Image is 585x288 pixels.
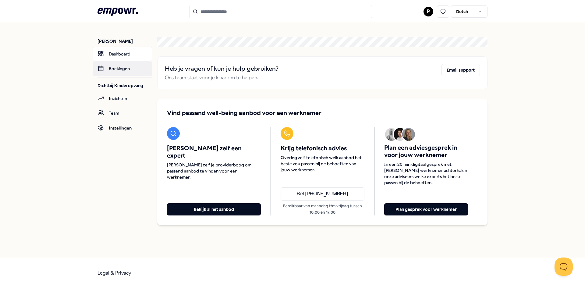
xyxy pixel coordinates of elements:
span: In een 20 min digitaal gesprek met [PERSON_NAME] werknemer achterhalen onze adviseurs welke exper... [384,161,468,186]
iframe: Help Scout Beacon - Open [555,258,573,276]
a: Instellingen [93,121,152,135]
span: Krijg telefonisch advies [281,145,364,152]
p: Ons team staat voor je klaar om te helpen. [165,74,278,82]
button: Plan gesprek voor werknemer [384,203,468,215]
a: Email support [441,64,480,82]
img: Avatar [385,128,398,141]
a: Bel [PHONE_NUMBER] [281,187,364,201]
button: Email support [441,64,480,76]
button: P [424,7,433,16]
span: [PERSON_NAME] zelf je providerboog om passend aanbod te vinden voor een werknemer. [167,162,261,180]
span: Vind passend well-being aanbod voor een werknemer [167,109,321,117]
a: Boekingen [93,61,152,76]
h2: Heb je vragen of kun je hulp gebruiken? [165,64,278,74]
a: Inzichten [93,91,152,106]
a: Legal & Privacy [97,270,131,276]
p: Bereikbaar van maandag t/m vrijdag tussen 10:00 en 17:00 [281,203,364,215]
button: Bekijk al het aanbod [167,203,261,215]
span: Plan een adviesgesprek in voor jouw werknemer [384,144,468,159]
span: [PERSON_NAME] zelf een expert [167,145,261,159]
span: Overleg zelf telefonisch welk aanbod het beste zou passen bij de behoeften van jouw werknemer. [281,155,364,173]
input: Search for products, categories or subcategories [189,5,372,18]
p: [PERSON_NAME] [97,38,152,44]
img: Avatar [402,128,415,141]
a: Dashboard [93,47,152,61]
p: Dichtbij Kinderopvang [97,83,152,89]
a: Team [93,106,152,120]
img: Avatar [394,128,406,141]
